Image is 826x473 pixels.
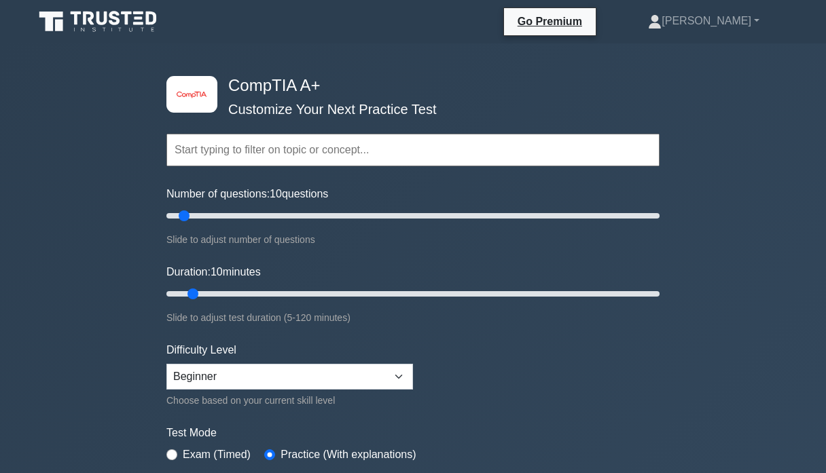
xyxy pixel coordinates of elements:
label: Test Mode [166,425,660,441]
h4: CompTIA A+ [223,76,593,96]
div: Slide to adjust number of questions [166,231,660,248]
span: 10 [270,188,282,200]
label: Exam (Timed) [183,447,251,463]
input: Start typing to filter on topic or concept... [166,134,660,166]
label: Duration: minutes [166,264,261,280]
label: Difficulty Level [166,342,236,358]
label: Practice (With explanations) [281,447,416,463]
div: Choose based on your current skill level [166,392,413,409]
div: Slide to adjust test duration (5-120 minutes) [166,309,660,326]
a: [PERSON_NAME] [615,7,792,35]
span: 10 [211,266,223,278]
label: Number of questions: questions [166,186,328,202]
a: Go Premium [509,13,590,30]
